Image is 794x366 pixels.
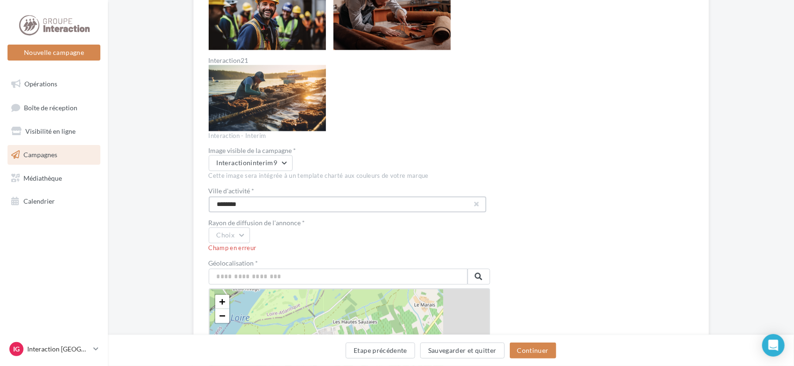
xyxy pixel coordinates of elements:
button: Nouvelle campagne [8,45,100,61]
a: Boîte de réception [6,98,102,118]
div: Champ en erreur [209,244,490,252]
a: Calendrier [6,191,102,211]
a: Médiathèque [6,168,102,188]
div: Interaction - Interim [209,132,490,140]
a: IG Interaction [GEOGRAPHIC_DATA] [8,340,100,358]
span: Calendrier [23,197,55,205]
div: Image visible de la campagne * [209,147,490,154]
button: Choix [209,227,250,243]
span: Opérations [24,80,57,88]
span: Médiathèque [23,174,62,182]
span: Visibilité en ligne [25,127,76,135]
label: Ville d'activité * [209,188,483,194]
label: Interaction21 [209,57,326,64]
button: Sauvegarder et quitter [420,343,505,358]
div: Open Intercom Messenger [762,334,785,357]
span: Campagnes [23,151,57,159]
button: Etape précédente [346,343,415,358]
label: Géolocalisation * [209,260,490,267]
a: Zoom in [215,295,229,309]
div: Cette image sera intégrée à un template charté aux couleurs de votre marque [209,172,490,180]
p: Interaction [GEOGRAPHIC_DATA] [27,344,90,354]
span: + [219,296,225,307]
a: Visibilité en ligne [6,122,102,141]
span: Boîte de réception [24,103,77,111]
span: IG [13,344,20,354]
div: Rayon de diffusion de l'annonce * [209,220,490,226]
button: Interactioninterim9 [209,155,293,171]
img: Interaction21 [209,65,326,130]
a: Opérations [6,74,102,94]
a: Campagnes [6,145,102,165]
a: Zoom out [215,309,229,323]
span: − [219,310,225,321]
button: Continuer [510,343,556,358]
